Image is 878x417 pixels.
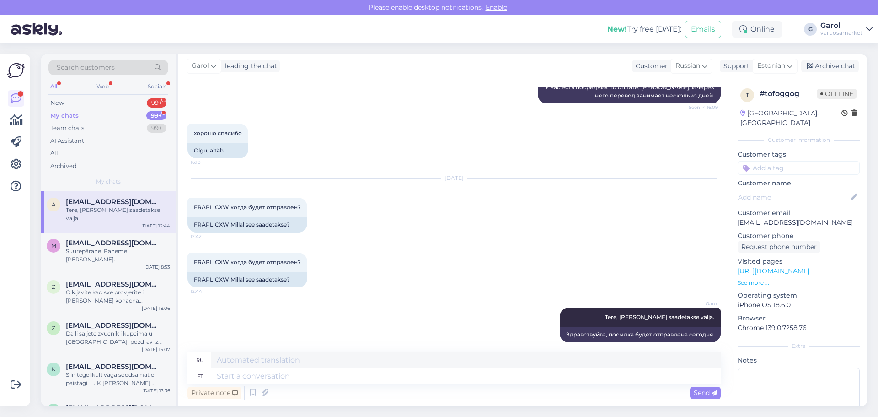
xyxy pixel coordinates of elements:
input: Add name [738,192,849,202]
span: Estonian [757,61,785,71]
span: Offline [817,89,857,99]
button: Emails [685,21,721,38]
div: All [48,81,59,92]
div: Da li saljete zvucnik i kupcima u [GEOGRAPHIC_DATA], pozdrav iz [GEOGRAPHIC_DATA]. [66,330,170,346]
div: New [50,98,64,108]
span: Garol [192,61,209,71]
div: Socials [146,81,168,92]
span: 16:10 [190,159,225,166]
span: хорошо спасибо [194,130,242,136]
p: iPhone OS 18.6.0 [738,300,860,310]
span: z [52,325,55,331]
p: Visited pages [738,257,860,266]
div: My chats [50,111,79,120]
span: kerto.parl@gmail.com [66,363,161,371]
div: Archive chat [801,60,859,72]
div: Suurepärane. Paneme [PERSON_NAME]. [66,247,170,264]
span: Enable [483,3,510,11]
div: 99+ [147,98,166,108]
div: G [804,23,817,36]
div: Support [720,61,750,71]
span: Garol [684,300,718,307]
span: z [52,283,55,290]
p: Customer phone [738,231,860,241]
p: Customer email [738,208,860,218]
input: Add a tag [738,161,860,175]
div: Try free [DATE]: [607,24,681,35]
div: AI Assistant [50,136,84,146]
div: Team chats [50,124,84,133]
div: [DATE] 15:07 [142,346,170,353]
p: Notes [738,356,860,365]
p: [EMAIL_ADDRESS][DOMAIN_NAME] [738,218,860,227]
span: t [746,92,749,98]
span: 12:44 [190,288,225,295]
a: Garolvaruosamarket [820,22,873,37]
div: Olgu, aitäh [187,143,248,158]
div: Extra [738,342,860,350]
div: FRAPLICXW Millal see saadetakse? [187,272,307,287]
span: Search customers [57,63,115,72]
span: m [51,242,56,249]
div: [GEOGRAPHIC_DATA], [GEOGRAPHIC_DATA] [740,108,841,128]
span: artjomuisk48@gmail.com [66,198,161,206]
span: zlatkooresic60@gmail.com [66,280,161,288]
span: zlatkooresic60@gmail.com [66,321,161,330]
div: Garol [820,22,862,29]
div: et [197,368,203,384]
div: 99+ [146,111,166,120]
span: Seen ✓ 16:09 [684,104,718,111]
div: Здравствуйте, посылка будет отправлена сегодня. [560,327,721,342]
div: [DATE] 8:53 [144,264,170,271]
div: Customer [632,61,668,71]
div: Tere, [PERSON_NAME] saadetakse välja. [66,206,170,222]
p: Chrome 139.0.7258.76 [738,323,860,333]
div: FRAPLICXW Millal see saadetakse? [187,217,307,233]
div: [DATE] 18:06 [142,305,170,312]
div: All [50,149,58,158]
div: O.k.javite kad sve provjerite i [PERSON_NAME] konacna cijena.pozdrav [66,288,170,305]
div: # tofoggog [760,88,817,99]
div: Request phone number [738,241,820,253]
p: Customer tags [738,150,860,159]
div: ru [196,352,204,368]
p: Browser [738,314,860,323]
span: a [52,201,56,208]
div: leading the chat [221,61,277,71]
div: [DATE] 13:36 [142,387,170,394]
span: Tere, [PERSON_NAME] saadetakse välja. [605,314,714,320]
span: Send [694,389,717,397]
div: [DATE] [187,174,721,182]
div: [DATE] 12:44 [141,222,170,229]
p: Operating system [738,291,860,300]
div: У нас есть посредник по оплате, [PERSON_NAME], и через него перевод занимает несколько дней. [538,80,721,103]
div: Archived [50,162,77,171]
div: Online [732,21,782,38]
div: Web [95,81,111,92]
div: Private note [187,387,241,399]
span: My chats [96,178,121,186]
div: 99+ [147,124,166,133]
span: FRAPLICXW когда будет отправлен? [194,204,301,211]
a: [URL][DOMAIN_NAME] [738,267,809,275]
span: Russian [675,61,700,71]
div: Customer information [738,136,860,144]
div: varuosamarket [820,29,862,37]
span: FRAPLICXW когда будет отправлен? [194,259,301,265]
span: 13:58 [684,343,718,350]
span: mart.ligi@yahoo.com [66,239,161,247]
span: kaitisholter233@gmail.com [66,404,161,412]
b: New! [607,25,627,33]
p: Customer name [738,179,860,188]
span: k [52,366,56,373]
img: Askly Logo [7,62,25,79]
span: 12:42 [190,233,225,240]
p: See more ... [738,279,860,287]
div: Siin tegelikult väga soodsamat ei paistagi. LuK [PERSON_NAME] peaaegu sama hinnaga. Muid tootjaid... [66,371,170,387]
